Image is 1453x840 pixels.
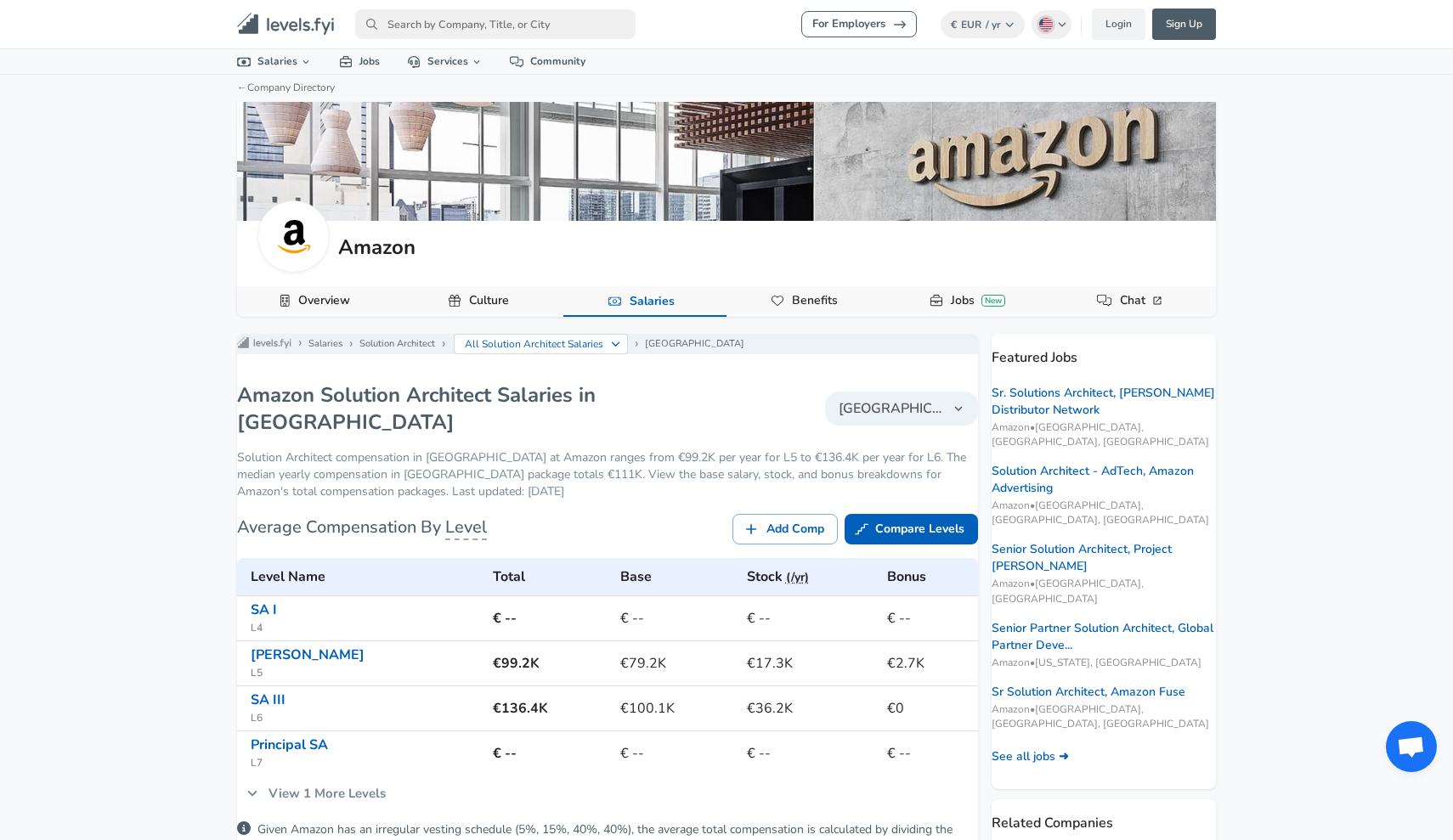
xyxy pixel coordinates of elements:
[620,651,732,675] h6: €79.2K
[493,606,607,630] h6: € --
[251,736,328,754] a: Principal SA
[251,620,479,637] span: L4
[251,691,286,709] a: SA III
[944,286,1012,315] a: JobsNew
[251,665,479,682] span: L5
[620,696,732,720] h6: €100.1K
[825,392,978,426] button: [GEOGRAPHIC_DATA]
[251,755,479,772] span: L7
[308,337,342,351] a: Salaries
[1113,286,1172,315] a: Chat
[493,651,607,675] h6: €99.2K
[237,558,978,775] table: Amazon's Solution Architect levels
[493,565,607,589] h6: Total
[493,741,607,765] h6: € --
[251,646,365,664] a: [PERSON_NAME]
[887,651,971,675] h6: €2.7K
[462,286,516,315] a: Culture
[237,449,978,500] p: Solution Architect compensation in [GEOGRAPHIC_DATA] at Amazon ranges from €99.2K per year for L5...
[277,220,311,254] img: amazonlogo.png
[786,567,809,589] button: (/yr)
[887,565,971,589] h6: Bonus
[237,514,487,541] h6: Average Compensation By
[251,600,277,619] a: SA I
[981,295,1005,307] div: New
[325,49,393,74] a: Jobs
[1032,10,1072,39] button: English (US)
[620,565,732,589] h6: Base
[992,463,1216,497] a: Solution Architect - AdTech, Amazon Advertising
[338,233,416,262] h5: Amazon
[237,81,335,94] a: ←Company Directory
[986,18,1001,31] span: / yr
[992,656,1216,670] span: Amazon • [US_STATE], [GEOGRAPHIC_DATA]
[992,420,1216,449] span: Amazon • [GEOGRAPHIC_DATA], [GEOGRAPHIC_DATA], [GEOGRAPHIC_DATA]
[217,7,1236,42] nav: primary
[1386,721,1437,772] div: Open chat
[393,49,496,74] a: Services
[747,651,873,675] h6: €17.3K
[941,11,1025,38] button: €EUR/ yr
[951,18,957,31] span: €
[992,541,1216,575] a: Senior Solution Architect, Project [PERSON_NAME]
[992,799,1216,833] p: Related Companies
[887,606,971,630] h6: € --
[747,696,873,720] h6: €36.2K
[237,381,747,436] h1: Amazon Solution Architect Salaries in [GEOGRAPHIC_DATA]
[1152,8,1216,40] a: Sign Up
[237,286,1216,317] div: Company Data Navigation
[785,286,845,315] a: Benefits
[620,606,732,630] h6: € --
[237,775,395,811] a: View 1 More Levels
[465,336,604,352] p: All Solution Architect Salaries
[961,18,981,31] span: EUR
[839,398,944,419] span: [GEOGRAPHIC_DATA]
[801,11,917,37] a: For Employers
[623,287,681,316] a: Salaries
[992,577,1216,606] span: Amazon • [GEOGRAPHIC_DATA], [GEOGRAPHIC_DATA]
[992,499,1216,527] span: Amazon • [GEOGRAPHIC_DATA], [GEOGRAPHIC_DATA], [GEOGRAPHIC_DATA]
[445,516,487,540] span: Level
[992,702,1216,731] span: Amazon • [GEOGRAPHIC_DATA], [GEOGRAPHIC_DATA], [GEOGRAPHIC_DATA]
[291,286,357,315] a: Overview
[747,565,873,589] h6: Stock
[992,334,1216,368] p: Featured Jobs
[1039,18,1053,31] img: English (US)
[496,49,599,74] a: Community
[493,696,607,720] h6: €136.4K
[251,565,479,589] h6: Level Name
[1092,8,1145,40] a: Login
[992,385,1216,419] a: Sr. Solutions Architect, [PERSON_NAME] Distributor Network
[223,49,325,74] a: Salaries
[645,337,744,351] a: [GEOGRAPHIC_DATA]
[845,514,978,545] a: Compare Levels
[355,9,636,39] input: Search by Company, Title, or City
[747,741,873,765] h6: € --
[620,741,732,765] h6: € --
[359,337,435,351] a: Solution Architect
[251,710,479,727] span: L6
[747,606,873,630] h6: € --
[992,748,1069,765] a: See all jobs ➜
[732,514,838,545] a: Add Comp
[992,684,1185,701] a: Sr Solution Architect, Amazon Fuse
[887,741,971,765] h6: € --
[992,620,1216,654] a: Senior Partner Solution Architect, Global Partner Deve...
[887,696,971,720] h6: €0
